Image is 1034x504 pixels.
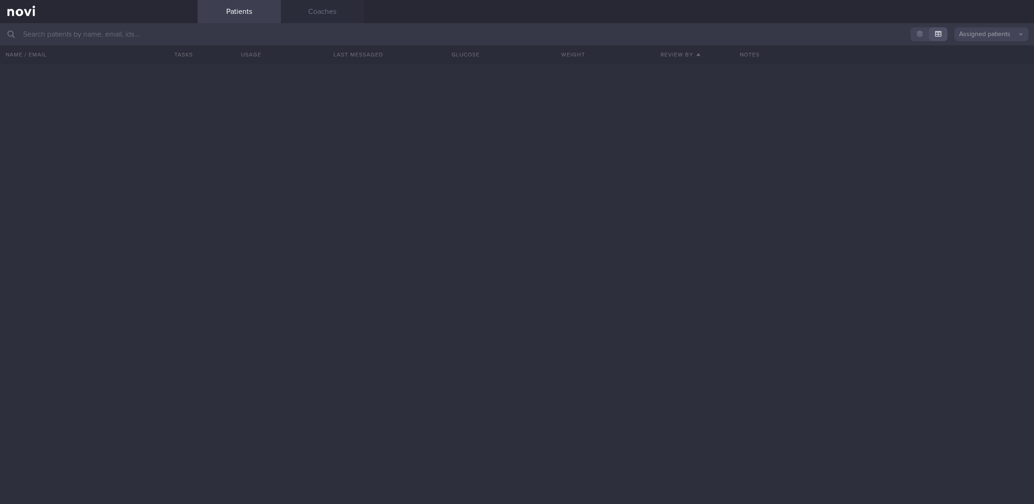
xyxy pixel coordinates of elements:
button: Glucose [412,45,520,64]
div: Usage [198,45,305,64]
button: Weight [520,45,627,64]
div: Notes [734,45,1034,64]
button: Assigned patients [954,27,1028,41]
button: Review By [627,45,734,64]
button: Last Messaged [305,45,412,64]
button: Tasks [161,45,198,64]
